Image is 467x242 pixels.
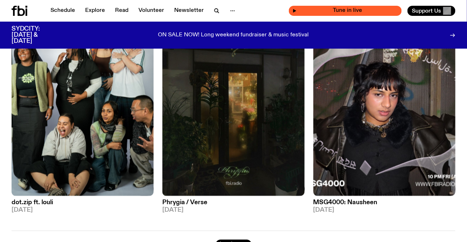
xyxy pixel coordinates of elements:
span: [DATE] [313,207,455,213]
a: Newsletter [170,6,208,16]
a: Explore [81,6,109,16]
span: Tune in live [297,8,398,13]
h3: dot.zip ft. louli [12,200,154,206]
span: [DATE] [162,207,304,213]
p: ON SALE NOW! Long weekend fundraiser & music festival [158,32,309,39]
h3: SYDCITY: [DATE] & [DATE] [12,26,58,44]
a: Schedule [46,6,79,16]
button: On AirLunch with [PERSON_NAME]Tune in live [289,6,402,16]
a: MSG4000: Nausheen[DATE] [313,196,455,213]
a: Phrygia / Verse[DATE] [162,196,304,213]
button: Support Us [407,6,455,16]
span: Support Us [412,8,441,14]
h3: MSG4000: Nausheen [313,200,455,206]
h3: Phrygia / Verse [162,200,304,206]
a: Read [111,6,133,16]
span: [DATE] [12,207,154,213]
a: Volunteer [134,6,168,16]
a: dot.zip ft. louli[DATE] [12,196,154,213]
